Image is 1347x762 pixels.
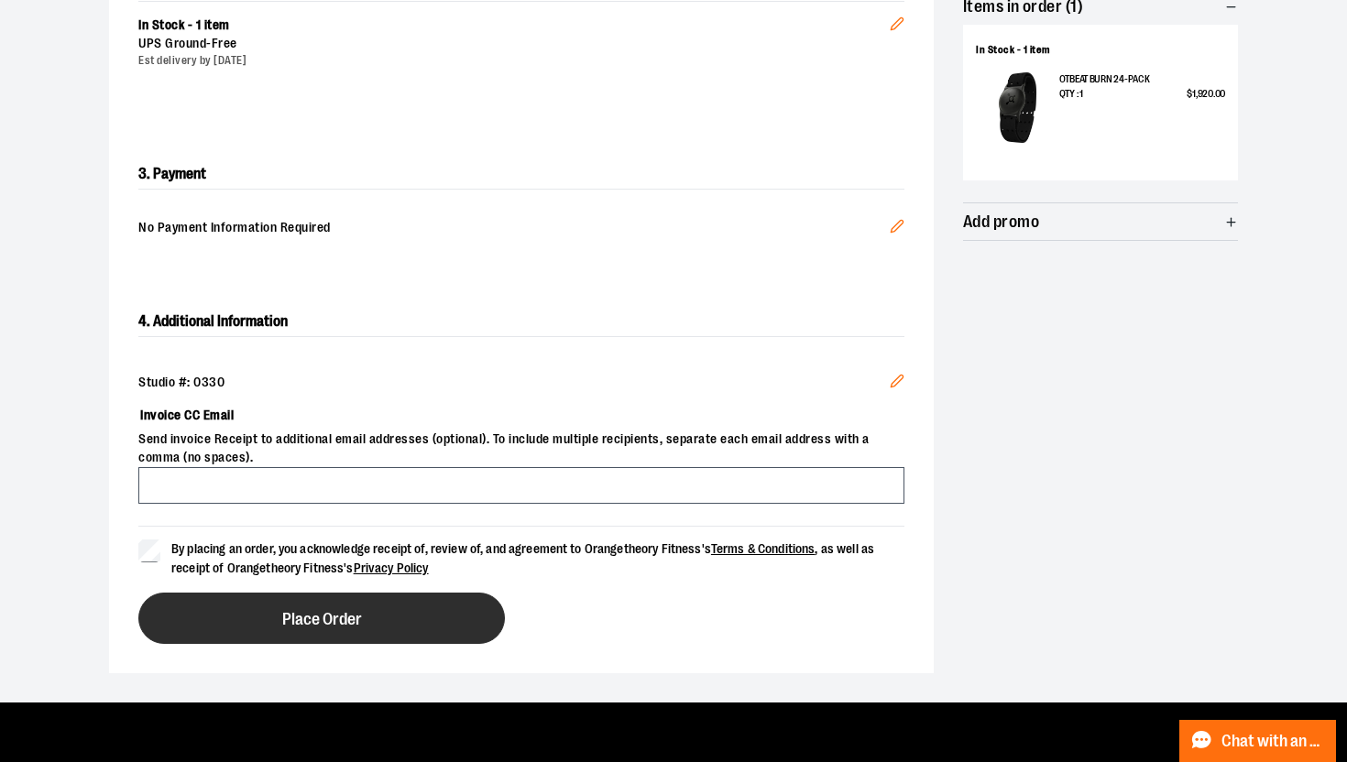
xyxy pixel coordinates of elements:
button: Place Order [138,593,505,644]
a: Privacy Policy [354,561,429,575]
span: Qty : 1 [1059,87,1083,102]
div: Studio #: 0330 [138,374,904,392]
button: Chat with an Expert [1179,720,1337,762]
span: By placing an order, you acknowledge receipt of, review of, and agreement to Orangetheory Fitness... [171,541,874,575]
button: Add promo [963,203,1238,240]
div: UPS Ground - [138,35,890,53]
span: Send invoice Receipt to additional email addresses (optional). To include multiple recipients, se... [138,430,904,467]
input: By placing an order, you acknowledge receipt of, review of, and agreement to Orangetheory Fitness... [138,539,160,561]
button: Edit [875,359,919,408]
span: . [1213,88,1215,100]
h2: 4. Additional Information [138,307,904,337]
span: Add promo [963,213,1039,231]
div: In Stock - 1 item [138,16,890,35]
span: 920 [1198,88,1213,100]
div: Est delivery by [DATE] [138,53,890,69]
label: Invoice CC Email [138,399,904,430]
span: Free [212,36,237,50]
span: 00 [1215,88,1225,100]
span: 1 [1192,88,1196,100]
span: , [1196,88,1198,100]
h2: 3. Payment [138,159,904,190]
div: In Stock - 1 item [976,43,1225,58]
button: Edit [875,204,919,254]
span: Chat with an Expert [1221,733,1325,750]
span: $ [1187,88,1192,100]
span: No Payment Information Required [138,219,890,239]
a: Terms & Conditions [711,541,816,556]
p: OTbeat Burn 24-pack [1059,72,1225,87]
span: Place Order [282,611,362,628]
